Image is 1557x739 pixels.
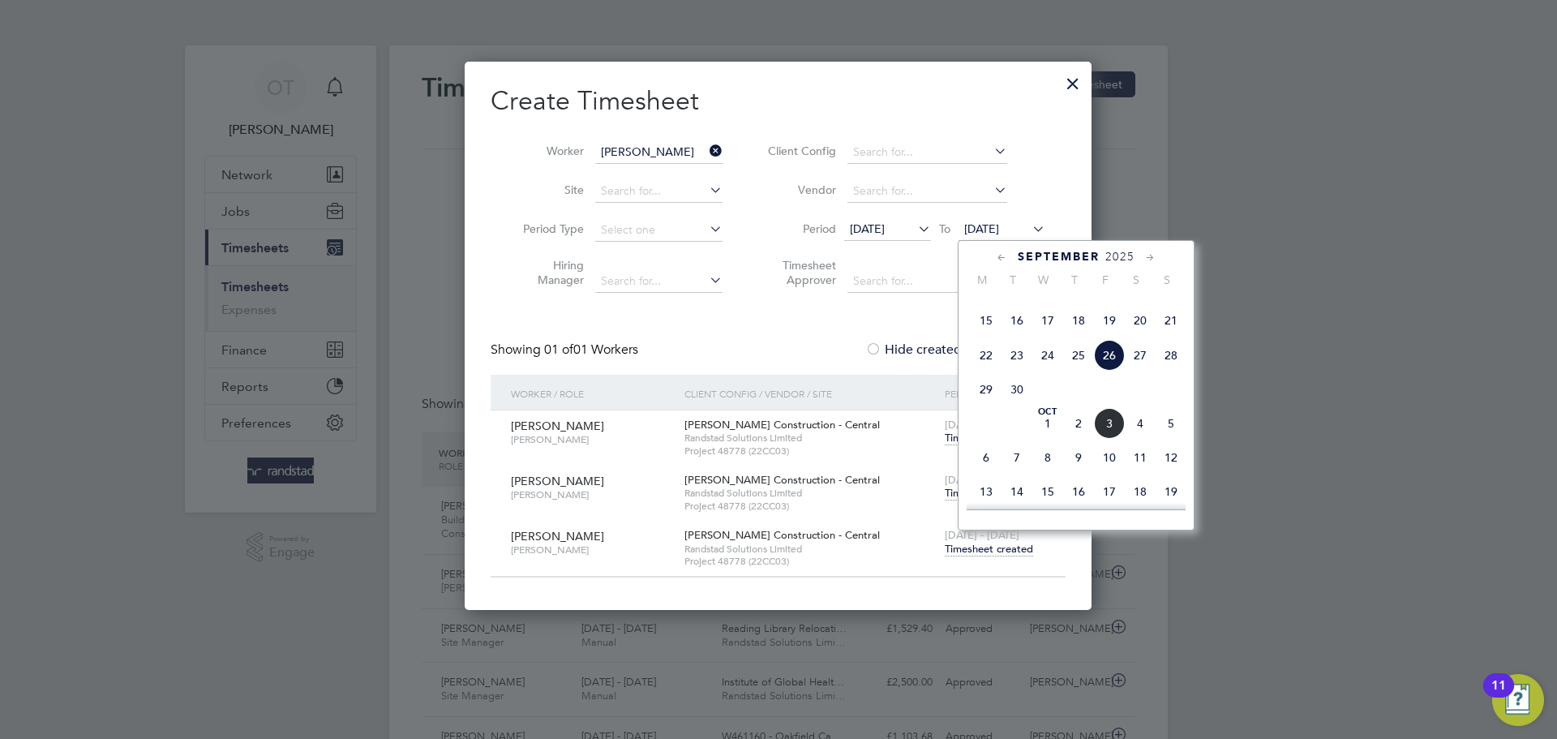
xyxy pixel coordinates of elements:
span: 7 [1002,442,1032,473]
span: [DATE] - [DATE] [945,473,1019,487]
span: Timesheet created [945,542,1033,556]
span: W [1028,273,1059,287]
span: [PERSON_NAME] [511,474,604,488]
span: F [1090,273,1121,287]
span: Project 48778 (22CC03) [684,500,937,513]
label: Site [511,183,584,197]
span: [DATE] [850,221,885,236]
span: [PERSON_NAME] [511,488,672,501]
span: 8 [1032,442,1063,473]
span: 20 [1125,305,1156,336]
input: Search for... [847,180,1007,203]
span: 11 [1125,442,1156,473]
label: Hiring Manager [511,258,584,287]
span: [PERSON_NAME] [511,433,672,446]
label: Period Type [511,221,584,236]
span: Randstad Solutions Limited [684,432,937,445]
span: S [1152,273,1182,287]
span: 2 [1063,408,1094,439]
span: September [1018,250,1100,264]
span: 3 [1094,408,1125,439]
input: Search for... [595,270,723,293]
span: T [1059,273,1090,287]
input: Search for... [595,141,723,164]
label: Timesheet Approver [763,258,836,287]
span: 17 [1094,476,1125,507]
input: Search for... [595,180,723,203]
span: To [934,218,955,239]
span: 28 [1156,340,1186,371]
span: M [967,273,997,287]
span: 16 [1063,476,1094,507]
span: S [1121,273,1152,287]
span: [DATE] - [DATE] [945,528,1019,542]
span: 19 [1094,305,1125,336]
span: 19 [1156,476,1186,507]
label: Hide created timesheets [865,342,1030,358]
span: 4 [1125,408,1156,439]
input: Search for... [847,141,1007,164]
span: 2025 [1105,250,1135,264]
span: [PERSON_NAME] [511,419,604,433]
span: 18 [1063,305,1094,336]
div: 11 [1491,685,1506,707]
span: Timesheet created [945,431,1033,445]
span: [PERSON_NAME] [511,529,604,544]
span: [DATE] - [DATE] [945,418,1019,432]
span: 23 [1002,340,1032,371]
span: Randstad Solutions Limited [684,543,937,556]
span: [PERSON_NAME] [511,544,672,556]
span: Oct [1032,408,1063,416]
span: Project 48778 (22CC03) [684,555,937,568]
label: Period [763,221,836,236]
label: Vendor [763,183,836,197]
div: Worker / Role [507,375,680,412]
span: 13 [971,476,1002,507]
span: 27 [1125,340,1156,371]
span: 24 [1032,340,1063,371]
span: 25 [1063,340,1094,371]
span: 22 [971,340,1002,371]
span: 21 [1156,305,1186,336]
span: [PERSON_NAME] Construction - Central [684,473,880,487]
input: Select one [595,219,723,242]
span: [PERSON_NAME] Construction - Central [684,418,880,432]
span: Timesheet created [945,486,1033,501]
span: 10 [1094,442,1125,473]
span: 6 [971,442,1002,473]
span: 26 [1094,340,1125,371]
span: [DATE] [964,221,999,236]
span: 18 [1125,476,1156,507]
span: 12 [1156,442,1186,473]
span: 14 [1002,476,1032,507]
span: 9 [1063,442,1094,473]
span: 29 [971,374,1002,405]
span: [PERSON_NAME] Construction - Central [684,528,880,542]
span: 15 [971,305,1002,336]
span: 30 [1002,374,1032,405]
span: 17 [1032,305,1063,336]
button: Open Resource Center, 11 new notifications [1492,674,1544,726]
div: Period [941,375,1049,412]
div: Client Config / Vendor / Site [680,375,941,412]
span: 01 Workers [544,342,638,358]
span: Randstad Solutions Limited [684,487,937,500]
span: 1 [1032,408,1063,439]
span: 16 [1002,305,1032,336]
input: Search for... [847,270,1007,293]
span: T [997,273,1028,287]
label: Client Config [763,144,836,158]
div: Showing [491,342,641,359]
h2: Create Timesheet [491,84,1066,118]
span: 5 [1156,408,1186,439]
label: Worker [511,144,584,158]
span: 01 of [544,342,573,358]
span: Project 48778 (22CC03) [684,445,937,458]
span: 15 [1032,476,1063,507]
